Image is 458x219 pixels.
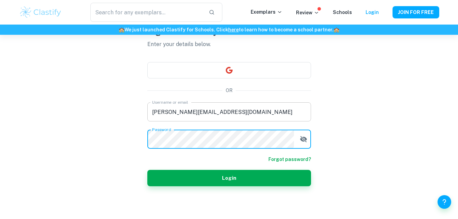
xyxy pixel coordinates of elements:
[333,10,352,15] a: Schools
[147,40,311,48] p: Enter your details below.
[90,3,203,22] input: Search for any exemplars...
[228,27,239,32] a: here
[393,6,439,18] button: JOIN FOR FREE
[438,195,451,209] button: Help and Feedback
[226,87,233,94] p: OR
[1,26,457,33] h6: We just launched Clastify for Schools. Click to learn how to become a school partner.
[268,156,311,163] a: Forgot password?
[147,170,311,186] button: Login
[152,99,188,105] label: Username or email
[19,5,62,19] img: Clastify logo
[251,8,282,16] p: Exemplars
[152,127,171,132] label: Password
[334,27,339,32] span: 🏫
[296,9,319,16] p: Review
[119,27,124,32] span: 🏫
[366,10,379,15] a: Login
